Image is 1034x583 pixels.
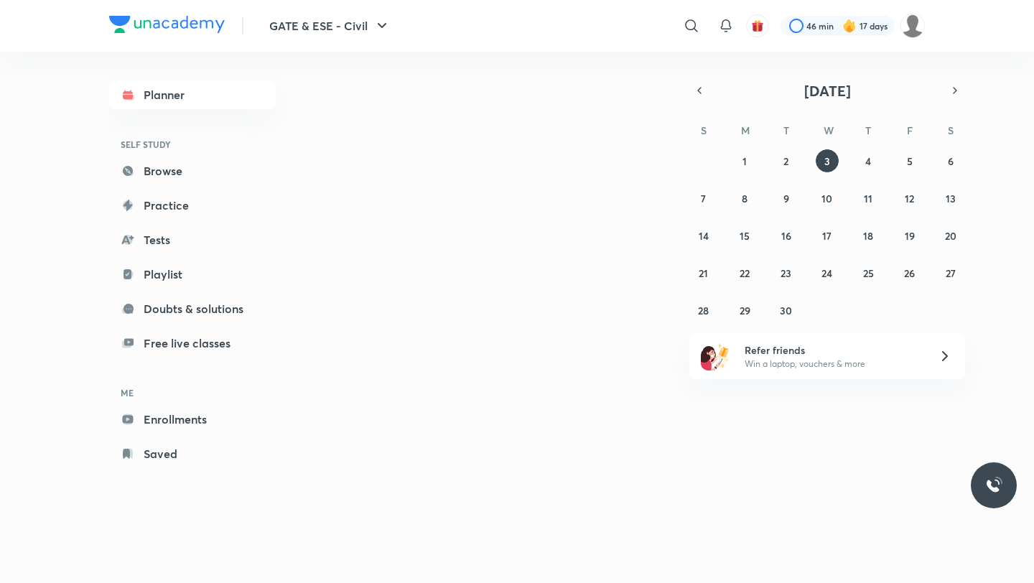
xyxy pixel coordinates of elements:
[821,266,832,280] abbr: September 24, 2025
[692,224,715,247] button: September 14, 2025
[857,187,880,210] button: September 11, 2025
[740,304,750,317] abbr: September 29, 2025
[109,329,276,358] a: Free live classes
[775,299,798,322] button: September 30, 2025
[698,304,709,317] abbr: September 28, 2025
[824,154,830,168] abbr: September 3, 2025
[857,149,880,172] button: September 4, 2025
[692,261,715,284] button: September 21, 2025
[740,266,750,280] abbr: September 22, 2025
[699,229,709,243] abbr: September 14, 2025
[781,266,791,280] abbr: September 23, 2025
[783,123,789,137] abbr: Tuesday
[821,192,832,205] abbr: September 10, 2025
[783,192,789,205] abbr: September 9, 2025
[824,123,834,137] abbr: Wednesday
[816,224,839,247] button: September 17, 2025
[900,14,925,38] img: Rahul KD
[985,477,1002,494] img: ttu
[775,187,798,210] button: September 9, 2025
[822,229,832,243] abbr: September 17, 2025
[898,187,921,210] button: September 12, 2025
[692,299,715,322] button: September 28, 2025
[775,149,798,172] button: September 2, 2025
[945,229,956,243] abbr: September 20, 2025
[905,192,914,205] abbr: September 12, 2025
[816,149,839,172] button: September 3, 2025
[865,123,871,137] abbr: Thursday
[751,19,764,32] img: avatar
[740,229,750,243] abbr: September 15, 2025
[109,132,276,157] h6: SELF STUDY
[701,342,730,370] img: referral
[898,224,921,247] button: September 19, 2025
[946,192,956,205] abbr: September 13, 2025
[745,358,921,370] p: Win a laptop, vouchers & more
[939,224,962,247] button: September 20, 2025
[904,266,915,280] abbr: September 26, 2025
[733,261,756,284] button: September 22, 2025
[907,123,913,137] abbr: Friday
[741,123,750,137] abbr: Monday
[905,229,915,243] abbr: September 19, 2025
[857,261,880,284] button: September 25, 2025
[864,192,872,205] abbr: September 11, 2025
[939,187,962,210] button: September 13, 2025
[842,19,857,33] img: streak
[857,224,880,247] button: September 18, 2025
[701,192,706,205] abbr: September 7, 2025
[109,439,276,468] a: Saved
[780,304,792,317] abbr: September 30, 2025
[775,224,798,247] button: September 16, 2025
[939,261,962,284] button: September 27, 2025
[863,266,874,280] abbr: September 25, 2025
[109,381,276,405] h6: ME
[109,260,276,289] a: Playlist
[109,225,276,254] a: Tests
[733,149,756,172] button: September 1, 2025
[898,149,921,172] button: September 5, 2025
[781,229,791,243] abbr: September 16, 2025
[109,294,276,323] a: Doubts & solutions
[733,224,756,247] button: September 15, 2025
[907,154,913,168] abbr: September 5, 2025
[745,342,921,358] h6: Refer friends
[946,266,956,280] abbr: September 27, 2025
[109,80,276,109] a: Planner
[783,154,788,168] abbr: September 2, 2025
[742,192,747,205] abbr: September 8, 2025
[939,149,962,172] button: September 6, 2025
[746,14,769,37] button: avatar
[948,154,954,168] abbr: September 6, 2025
[733,187,756,210] button: September 8, 2025
[109,191,276,220] a: Practice
[775,261,798,284] button: September 23, 2025
[898,261,921,284] button: September 26, 2025
[709,80,945,101] button: [DATE]
[948,123,954,137] abbr: Saturday
[109,16,225,33] img: Company Logo
[692,187,715,210] button: September 7, 2025
[699,266,708,280] abbr: September 21, 2025
[804,81,851,101] span: [DATE]
[865,154,871,168] abbr: September 4, 2025
[816,261,839,284] button: September 24, 2025
[701,123,707,137] abbr: Sunday
[109,157,276,185] a: Browse
[742,154,747,168] abbr: September 1, 2025
[109,16,225,37] a: Company Logo
[261,11,399,40] button: GATE & ESE - Civil
[109,405,276,434] a: Enrollments
[816,187,839,210] button: September 10, 2025
[863,229,873,243] abbr: September 18, 2025
[733,299,756,322] button: September 29, 2025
